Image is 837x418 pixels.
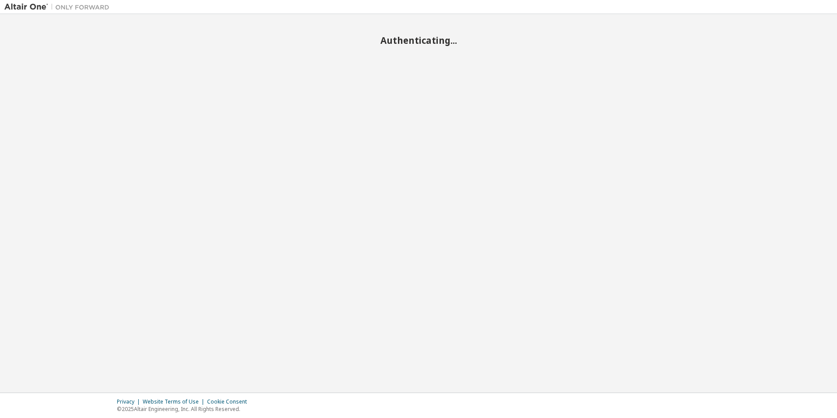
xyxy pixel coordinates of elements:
[4,35,833,46] h2: Authenticating...
[4,3,114,11] img: Altair One
[117,398,143,405] div: Privacy
[207,398,252,405] div: Cookie Consent
[143,398,207,405] div: Website Terms of Use
[117,405,252,413] p: © 2025 Altair Engineering, Inc. All Rights Reserved.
